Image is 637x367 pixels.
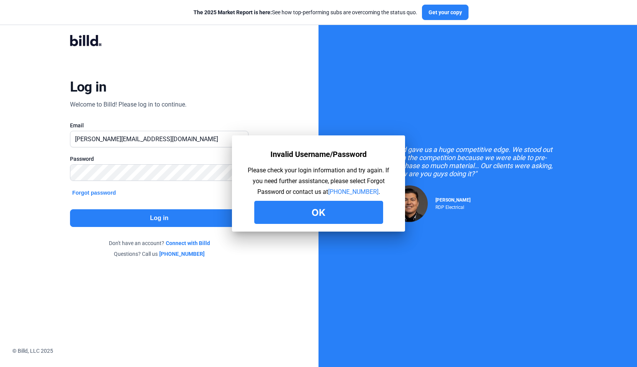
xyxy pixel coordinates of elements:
span: The 2025 Market Report is here: [193,9,272,15]
a: [PHONE_NUMBER] [159,250,205,258]
button: Log in [70,209,248,227]
div: Log in [70,78,107,95]
div: Questions? Call us [70,250,248,258]
a: Connect with Billd [166,239,210,247]
div: Welcome to Billd! Please log in to continue. [70,100,187,109]
span: [PERSON_NAME] [435,197,470,203]
button: Ok [254,201,383,224]
div: Please check your login information and try again. If you need further assistance, please select ... [243,165,394,197]
div: See how top-performing subs are overcoming the status quo. [193,8,417,16]
button: Forgot password [70,189,118,197]
div: Email [70,122,248,129]
div: "Billd gave us a huge competitive edge. We stood out from the competition because we were able to... [391,145,564,178]
img: Raul Pacheco [391,185,428,222]
div: Password [70,155,248,163]
div: Don't have an account? [70,239,248,247]
button: Get your copy [422,5,469,20]
div: RDP Electrical [435,203,470,210]
div: Invalid Username/Password [270,147,367,162]
a: [PHONE_NUMBER] [328,188,379,195]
